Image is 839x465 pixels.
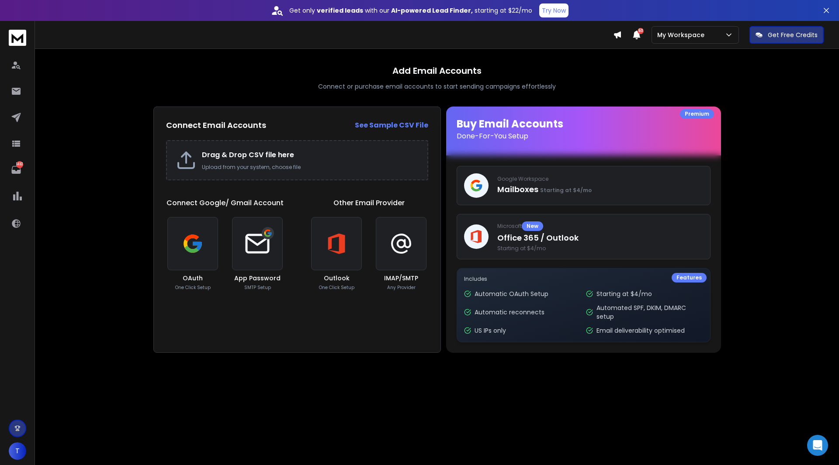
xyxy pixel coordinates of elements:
h1: Buy Email Accounts [457,117,711,141]
div: Features [672,273,707,282]
p: My Workspace [657,31,708,39]
span: Starting at $4/mo [540,186,592,194]
h1: Connect Google/ Gmail Account [166,198,284,208]
p: Get only with our starting at $22/mo [289,6,532,15]
p: Upload from your system, choose file [202,164,419,171]
p: Google Workspace [497,176,703,183]
button: T [9,442,26,460]
p: Includes [464,276,703,282]
a: 1461 [7,161,25,179]
p: Automated SPF, DKIM, DMARC setup [596,303,703,321]
h1: Other Email Provider [333,198,405,208]
p: Microsoft [497,221,703,231]
p: Done-For-You Setup [457,131,711,141]
div: New [522,221,543,231]
p: One Click Setup [319,284,354,291]
strong: AI-powered Lead Finder, [391,6,473,15]
button: Try Now [539,3,569,17]
span: 50 [638,28,644,34]
a: See Sample CSV File [355,120,428,131]
p: SMTP Setup [244,284,271,291]
h1: Add Email Accounts [392,65,482,77]
p: Automatic reconnects [475,308,544,317]
p: One Click Setup [175,284,211,291]
div: Premium [680,109,714,119]
button: Get Free Credits [749,26,824,44]
p: Office 365 / Outlook [497,232,703,244]
h2: Drag & Drop CSV file here [202,150,419,160]
strong: verified leads [317,6,363,15]
h3: OAuth [183,274,203,282]
p: Connect or purchase email accounts to start sending campaigns effortlessly [318,82,556,91]
p: Email deliverability optimised [596,326,685,335]
span: Starting at $4/mo [497,245,703,252]
h3: Outlook [324,274,350,282]
h3: IMAP/SMTP [384,274,418,282]
p: Starting at $4/mo [596,289,652,298]
p: Get Free Credits [768,31,818,39]
p: US IPs only [475,326,506,335]
div: Open Intercom Messenger [807,435,828,456]
img: logo [9,30,26,46]
h2: Connect Email Accounts [166,119,266,131]
p: Try Now [542,6,566,15]
h3: App Password [234,274,281,282]
p: 1461 [16,161,23,168]
strong: See Sample CSV File [355,120,428,130]
p: Mailboxes [497,183,703,196]
p: Any Provider [387,284,416,291]
p: Automatic OAuth Setup [475,289,548,298]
